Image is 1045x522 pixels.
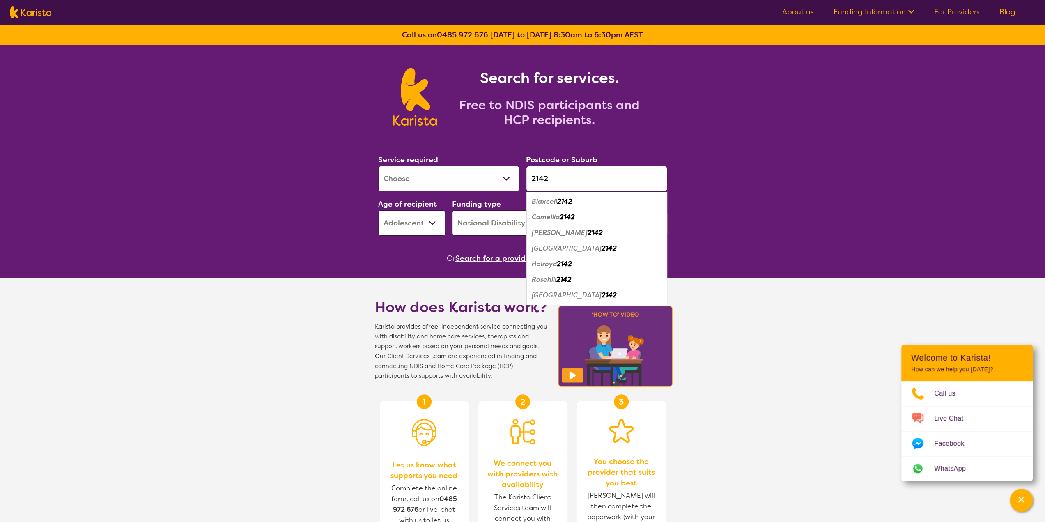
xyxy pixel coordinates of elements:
[532,275,556,284] em: Rosehill
[556,275,572,284] em: 2142
[526,155,597,165] label: Postcode or Suburb
[1010,489,1033,512] button: Channel Menu
[510,419,535,444] img: Person being matched to services icon
[388,460,460,481] span: Let us know what supports you need
[901,456,1033,481] a: Web link opens in a new tab.
[560,213,575,221] em: 2142
[530,194,663,209] div: Blaxcell 2142
[375,297,547,317] h1: How does Karista work?
[609,419,634,443] img: Star icon
[901,381,1033,481] ul: Choose channel
[447,252,455,264] span: Or
[530,287,663,303] div: South Granville 2142
[402,30,643,40] b: Call us on [DATE] to [DATE] 8:30am to 6:30pm AEST
[532,197,557,206] em: Blaxcell
[934,437,974,450] span: Facebook
[934,7,980,17] a: For Providers
[782,7,814,17] a: About us
[602,244,617,253] em: 2142
[526,166,667,191] input: Type
[834,7,914,17] a: Funding Information
[901,345,1033,481] div: Channel Menu
[532,213,560,221] em: Camellia
[412,419,436,446] img: Person with headset icon
[530,225,663,241] div: Clyde 2142
[934,412,973,425] span: Live Chat
[530,272,663,287] div: Rosehill 2142
[515,394,530,409] div: 2
[934,462,976,475] span: WhatsApp
[532,228,588,237] em: [PERSON_NAME]
[447,68,652,88] h1: Search for services.
[393,68,437,126] img: Karista logo
[911,366,1023,373] p: How can we help you [DATE]?
[588,228,603,237] em: 2142
[378,155,438,165] label: Service required
[447,98,652,127] h2: Free to NDIS participants and HCP recipients.
[378,199,437,209] label: Age of recipient
[934,387,965,400] span: Call us
[426,323,438,331] b: free
[557,197,572,206] em: 2142
[375,322,547,381] span: Karista provides a , independent service connecting you with disability and home care services, t...
[532,244,602,253] em: [GEOGRAPHIC_DATA]
[452,199,501,209] label: Funding type
[437,30,488,40] a: 0485 972 676
[532,260,557,268] em: Holroyd
[455,252,598,264] button: Search for a provider to leave a review
[487,458,559,490] span: We connect you with providers with availability
[530,241,663,256] div: Granville 2142
[530,256,663,272] div: Holroyd 2142
[530,209,663,225] div: Camellia 2142
[614,394,629,409] div: 3
[532,291,602,299] em: [GEOGRAPHIC_DATA]
[602,291,617,299] em: 2142
[585,456,657,488] span: You choose the provider that suits you best
[556,303,675,389] img: Karista video
[557,260,572,268] em: 2142
[10,6,51,18] img: Karista logo
[417,394,432,409] div: 1
[911,353,1023,363] h2: Welcome to Karista!
[999,7,1015,17] a: Blog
